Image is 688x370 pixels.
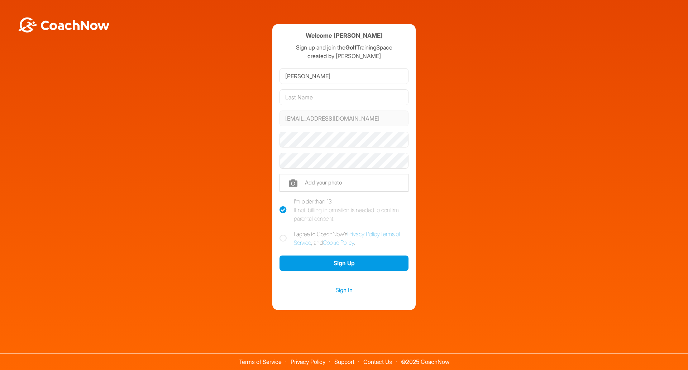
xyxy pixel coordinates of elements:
button: Sign Up [279,256,408,271]
p: created by [PERSON_NAME] [279,52,408,60]
h4: Welcome [PERSON_NAME] [306,31,383,40]
a: Support [334,358,354,365]
input: First Name [279,68,408,84]
p: Sign up and join the TrainingSpace [279,43,408,52]
div: I'm older than 13 [294,197,408,223]
a: Terms of Service [294,230,400,246]
input: Email [279,111,408,126]
span: © 2025 CoachNow [397,353,453,365]
a: Cookie Policy [323,239,354,246]
a: Contact Us [363,358,392,365]
strong: Golf [345,44,357,51]
input: Last Name [279,89,408,105]
a: Privacy Policy [291,358,325,365]
a: Sign In [279,285,408,295]
div: If not, billing information is needed to confirm parental consent. [294,206,408,223]
a: Privacy Policy [347,230,379,238]
a: Terms of Service [239,358,282,365]
label: I agree to CoachNow's , , and . [279,230,408,247]
img: BwLJSsUCoWCh5upNqxVrqldRgqLPVwmV24tXu5FoVAoFEpwwqQ3VIfuoInZCoVCoTD4vwADAC3ZFMkVEQFDAAAAAElFTkSuQmCC [17,17,110,33]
